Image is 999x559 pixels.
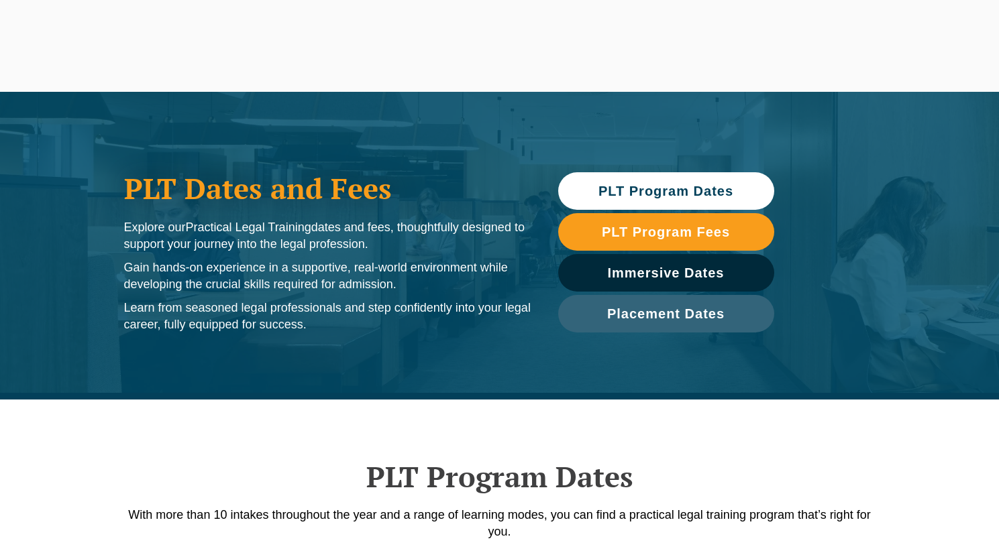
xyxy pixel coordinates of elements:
p: With more than 10 intakes throughout the year and a range of learning modes, you can find a pract... [117,507,882,540]
span: Placement Dates [607,307,725,320]
p: Learn from seasoned legal professionals and step confidently into your legal career, fully equipp... [124,300,531,333]
p: Explore our dates and fees, thoughtfully designed to support your journey into the legal profession. [124,219,531,253]
p: Gain hands-on experience in a supportive, real-world environment while developing the crucial ski... [124,259,531,293]
h1: PLT Dates and Fees [124,172,531,205]
a: PLT Program Dates [558,172,774,210]
a: Immersive Dates [558,254,774,292]
span: Practical Legal Training [186,221,311,234]
span: PLT Program Fees [602,225,730,239]
span: PLT Program Dates [598,184,733,198]
a: PLT Program Fees [558,213,774,251]
h2: PLT Program Dates [117,460,882,493]
a: Placement Dates [558,295,774,332]
span: Immersive Dates [608,266,725,279]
